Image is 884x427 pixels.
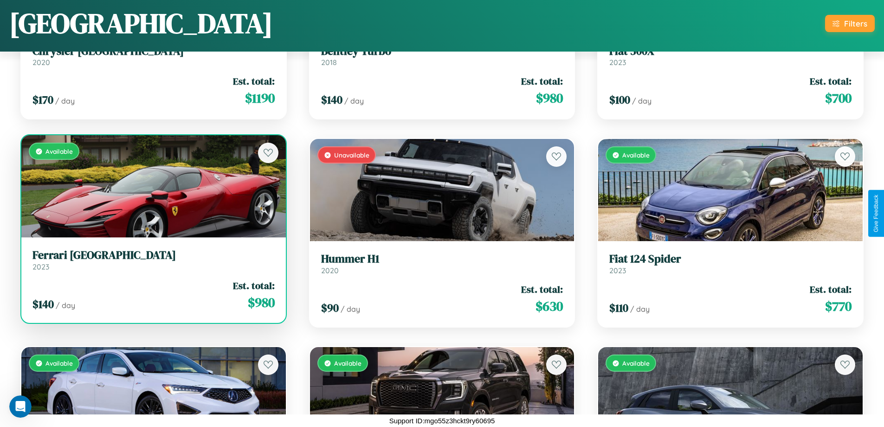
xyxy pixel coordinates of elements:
[32,92,53,107] span: $ 170
[321,252,563,275] a: Hummer H12020
[844,19,867,28] div: Filters
[810,74,852,88] span: Est. total:
[321,252,563,266] h3: Hummer H1
[32,45,275,67] a: Chrysler [GEOGRAPHIC_DATA]2020
[32,45,275,58] h3: Chrysler [GEOGRAPHIC_DATA]
[873,195,879,232] div: Give Feedback
[609,58,626,67] span: 2023
[521,282,563,296] span: Est. total:
[233,74,275,88] span: Est. total:
[521,74,563,88] span: Est. total:
[609,92,630,107] span: $ 100
[609,45,852,67] a: Fiat 500X2023
[334,151,369,159] span: Unavailable
[622,151,650,159] span: Available
[45,359,73,367] span: Available
[245,89,275,107] span: $ 1190
[321,266,339,275] span: 2020
[389,414,495,427] p: Support ID: mgo55z3hckt9ry60695
[55,96,75,105] span: / day
[341,304,360,314] span: / day
[321,300,339,315] span: $ 90
[56,301,75,310] span: / day
[609,266,626,275] span: 2023
[825,89,852,107] span: $ 700
[9,4,273,42] h1: [GEOGRAPHIC_DATA]
[609,300,628,315] span: $ 110
[233,279,275,292] span: Est. total:
[32,58,50,67] span: 2020
[622,359,650,367] span: Available
[45,147,73,155] span: Available
[609,252,852,266] h3: Fiat 124 Spider
[536,89,563,107] span: $ 980
[32,262,49,271] span: 2023
[334,359,361,367] span: Available
[632,96,652,105] span: / day
[825,297,852,315] span: $ 770
[248,293,275,312] span: $ 980
[609,252,852,275] a: Fiat 124 Spider2023
[630,304,650,314] span: / day
[321,58,337,67] span: 2018
[810,282,852,296] span: Est. total:
[32,249,275,271] a: Ferrari [GEOGRAPHIC_DATA]2023
[9,395,32,418] iframe: Intercom live chat
[344,96,364,105] span: / day
[321,45,563,67] a: Bentley Turbo2018
[536,297,563,315] span: $ 630
[32,249,275,262] h3: Ferrari [GEOGRAPHIC_DATA]
[825,15,875,32] button: Filters
[321,92,342,107] span: $ 140
[32,296,54,312] span: $ 140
